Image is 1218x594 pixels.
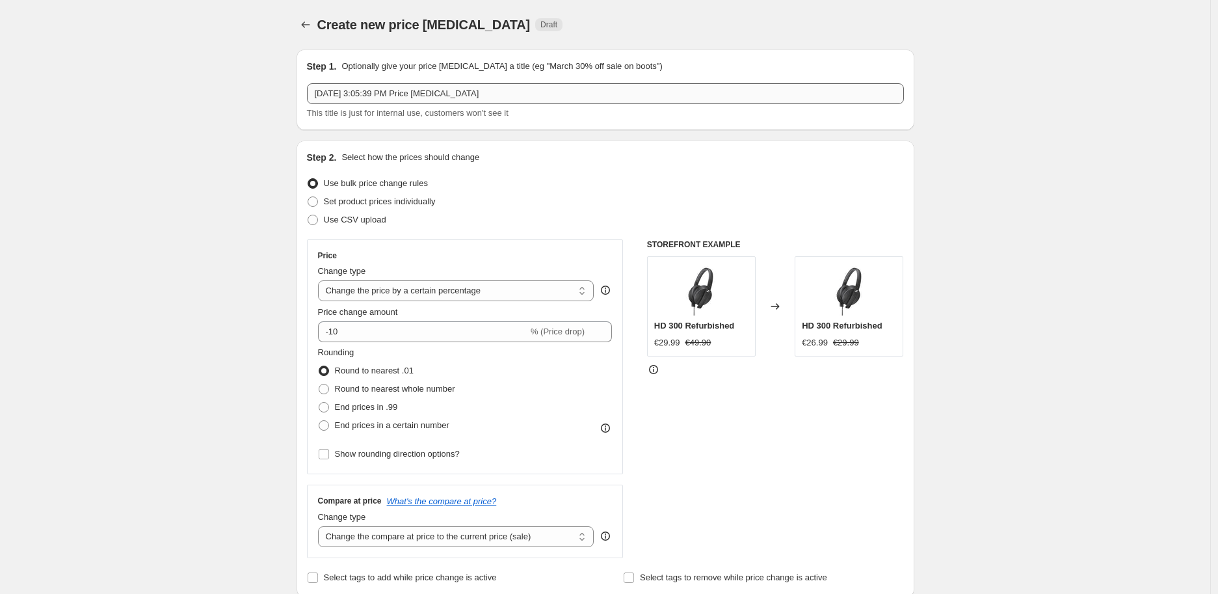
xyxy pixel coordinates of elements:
[647,239,904,250] h6: STOREFRONT EXAMPLE
[599,530,612,543] div: help
[324,215,386,224] span: Use CSV upload
[823,263,875,316] img: product_detail_x2_desktop_Sennheiser-Product-HD-300-Black-Product-Image-1_f0a6a922-f897-405c-8db9...
[318,321,528,342] input: -15
[317,18,531,32] span: Create new price [MEDICAL_DATA]
[531,327,585,336] span: % (Price drop)
[387,496,497,506] button: What's the compare at price?
[640,573,827,582] span: Select tags to remove while price change is active
[341,151,479,164] p: Select how the prices should change
[297,16,315,34] button: Price change jobs
[335,402,398,412] span: End prices in .99
[324,573,497,582] span: Select tags to add while price change is active
[802,321,882,331] span: HD 300 Refurbished
[307,83,904,104] input: 30% off holiday sale
[341,60,662,73] p: Optionally give your price [MEDICAL_DATA] a title (eg "March 30% off sale on boots")
[318,266,366,276] span: Change type
[307,60,337,73] h2: Step 1.
[335,420,449,430] span: End prices in a certain number
[802,336,828,349] div: €26.99
[324,178,428,188] span: Use bulk price change rules
[833,336,859,349] strike: €29.99
[318,496,382,506] h3: Compare at price
[318,307,398,317] span: Price change amount
[318,347,354,357] span: Rounding
[540,20,557,30] span: Draft
[318,512,366,522] span: Change type
[654,321,735,331] span: HD 300 Refurbished
[324,196,436,206] span: Set product prices individually
[307,151,337,164] h2: Step 2.
[318,250,337,261] h3: Price
[685,336,711,349] strike: €49.90
[335,449,460,459] span: Show rounding direction options?
[335,366,414,375] span: Round to nearest .01
[599,284,612,297] div: help
[675,263,727,316] img: product_detail_x2_desktop_Sennheiser-Product-HD-300-Black-Product-Image-1_f0a6a922-f897-405c-8db9...
[335,384,455,394] span: Round to nearest whole number
[654,336,680,349] div: €29.99
[307,108,509,118] span: This title is just for internal use, customers won't see it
